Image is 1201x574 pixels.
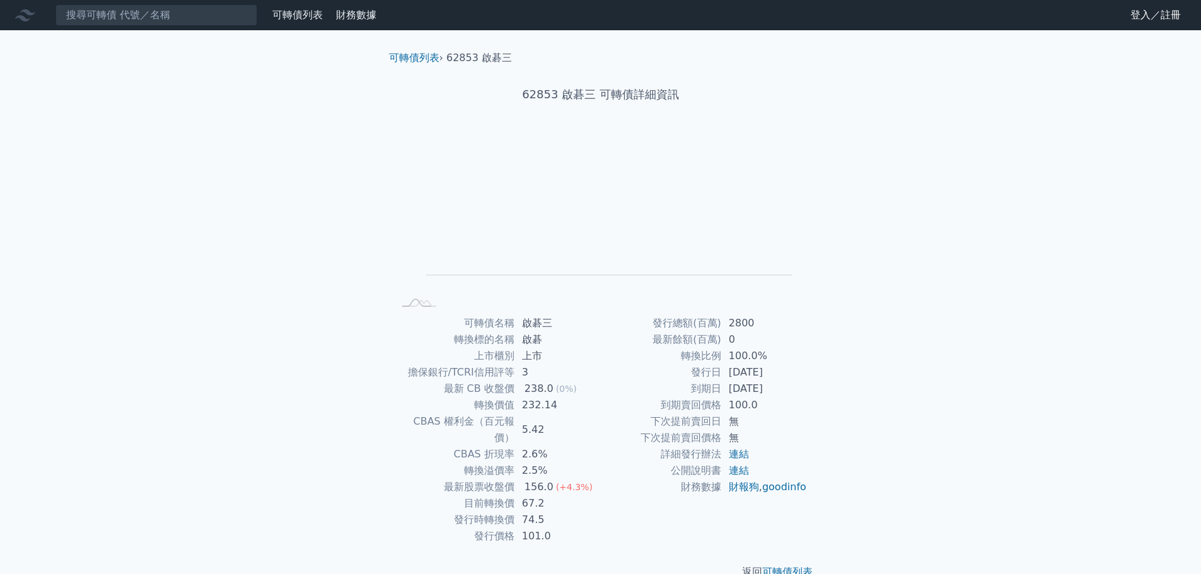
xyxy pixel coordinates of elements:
[729,464,749,476] a: 連結
[721,381,808,397] td: [DATE]
[1120,5,1191,25] a: 登入／註冊
[394,495,514,512] td: 目前轉換價
[514,462,601,479] td: 2.5%
[394,462,514,479] td: 轉換溢價率
[514,446,601,462] td: 2.6%
[556,384,577,394] span: (0%)
[394,512,514,528] td: 發行時轉換價
[601,446,721,462] td: 詳細發行辦法
[336,9,376,21] a: 財務數據
[522,381,556,397] div: 238.0
[394,397,514,413] td: 轉換價值
[394,348,514,364] td: 上市櫃別
[514,495,601,512] td: 67.2
[514,512,601,528] td: 74.5
[601,331,721,348] td: 最新餘額(百萬)
[379,86,823,103] h1: 62853 啟碁三 可轉債詳細資訊
[522,479,556,495] div: 156.0
[394,528,514,544] td: 發行價格
[601,381,721,397] td: 到期日
[721,331,808,348] td: 0
[55,4,257,26] input: 搜尋可轉債 代號／名稱
[601,397,721,413] td: 到期賣回價格
[721,315,808,331] td: 2800
[514,331,601,348] td: 啟碁
[394,446,514,462] td: CBAS 折現率
[556,482,593,492] span: (+4.3%)
[394,331,514,348] td: 轉換標的名稱
[514,528,601,544] td: 101.0
[514,348,601,364] td: 上市
[394,381,514,397] td: 最新 CB 收盤價
[394,479,514,495] td: 最新股票收盤價
[601,315,721,331] td: 發行總額(百萬)
[721,430,808,446] td: 無
[721,348,808,364] td: 100.0%
[721,413,808,430] td: 無
[446,50,512,66] li: 62853 啟碁三
[601,462,721,479] td: 公開說明書
[394,364,514,381] td: 擔保銀行/TCRI信用評等
[394,315,514,331] td: 可轉債名稱
[729,481,759,493] a: 財報狗
[601,413,721,430] td: 下次提前賣回日
[514,315,601,331] td: 啟碁三
[514,364,601,381] td: 3
[601,430,721,446] td: 下次提前賣回價格
[601,348,721,364] td: 轉換比例
[601,364,721,381] td: 發行日
[762,481,806,493] a: goodinfo
[272,9,323,21] a: 可轉債列表
[721,397,808,413] td: 100.0
[389,50,443,66] li: ›
[721,364,808,381] td: [DATE]
[729,448,749,460] a: 連結
[601,479,721,495] td: 財務數據
[414,143,792,294] g: Chart
[389,52,439,64] a: 可轉債列表
[514,397,601,413] td: 232.14
[721,479,808,495] td: ,
[514,413,601,446] td: 5.42
[394,413,514,446] td: CBAS 權利金（百元報價）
